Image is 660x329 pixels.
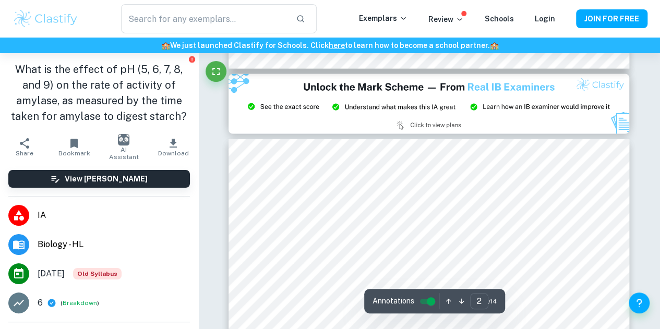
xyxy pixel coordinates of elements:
h6: View [PERSON_NAME] [65,173,148,185]
p: Review [428,14,464,25]
a: Login [535,15,555,23]
span: Old Syllabus [73,268,122,279]
span: Biology - HL [38,238,190,251]
div: Starting from the May 2025 session, the Biology IA requirements have changed. It's OK to refer to... [73,268,122,279]
button: AI Assistant [99,132,149,162]
a: here [329,41,345,50]
span: Download [158,150,189,157]
span: Annotations [373,296,414,307]
button: JOIN FOR FREE [576,9,647,28]
span: AI Assistant [105,146,142,161]
button: Breakdown [63,298,97,308]
img: Clastify logo [13,8,79,29]
p: 6 [38,297,43,309]
span: Bookmark [58,150,90,157]
h6: We just launched Clastify for Schools. Click to learn how to become a school partner. [2,40,658,51]
span: ( ) [61,298,99,308]
button: Help and Feedback [629,293,650,313]
span: 🏫 [161,41,170,50]
button: Download [149,132,198,162]
span: [DATE] [38,267,65,280]
img: AI Assistant [118,134,129,145]
p: Exemplars [359,13,407,24]
button: Report issue [188,55,196,63]
button: Fullscreen [206,61,226,82]
span: IA [38,209,190,222]
a: Schools [485,15,514,23]
span: Share [16,150,33,157]
img: Ad [229,74,629,134]
span: / 14 [488,297,497,306]
button: View [PERSON_NAME] [8,170,190,188]
h1: What is the effect of pH (5, 6, 7, 8, and 9) on the rate of activity of amylase, as measured by t... [8,62,190,124]
span: 🏫 [490,41,499,50]
input: Search for any exemplars... [121,4,288,33]
button: Bookmark [50,132,99,162]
